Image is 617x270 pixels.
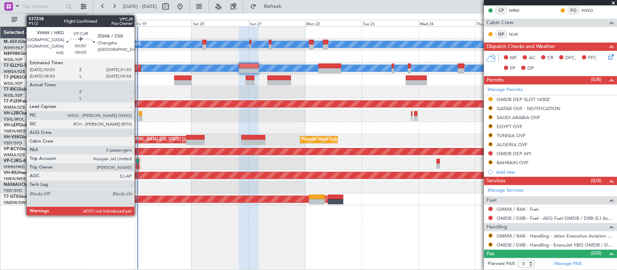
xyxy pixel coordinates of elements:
a: Manage Permits [488,86,523,93]
button: R [488,124,493,129]
span: FP [510,65,515,72]
span: T7-GTS [4,195,18,199]
button: All Aircraft [8,14,78,26]
div: Wed 24 [419,20,475,26]
div: BAHRAIN OVF [497,160,528,166]
span: VH-LEP [4,123,18,127]
div: AOG Maint [US_STATE][GEOGRAPHIC_DATA] ([US_STATE] City Intl) [74,134,197,145]
a: N604AUChallenger 604 [4,183,52,187]
a: GMMX / RAK - Handling - Jetex Executive Aviation GMMX / RAK [497,233,613,239]
div: QATAR OVF - NOTIFICATION [497,105,560,112]
span: (0/0) [591,249,601,257]
a: T7-ELLYG-550 [4,64,32,68]
span: FFC [588,55,596,62]
span: T7-PJ29 [4,99,20,104]
a: T7-GTSGlobal 7500 [4,195,43,199]
span: DP [527,65,534,72]
span: VH-L2B [4,111,19,116]
span: [DATE] - [DATE] [123,3,157,10]
a: YSSY/SYD [4,140,22,146]
span: All Aircraft [19,17,76,22]
span: Cabin Crew [487,19,514,27]
span: Refresh [258,4,288,9]
span: T7-RIC [4,87,17,92]
a: YSSY/SYD [4,188,22,193]
div: CP [495,6,507,14]
span: Fuel [487,196,496,205]
div: OMDB DEP API [497,151,531,157]
a: OMDB / DXB - Handling - ExecuJet FBO OMDB / DXB [497,242,613,248]
a: T7-PJ29Falcon 7X [4,99,40,104]
a: WSSL/XSP [4,57,23,62]
div: Sun 21 [248,20,305,26]
span: VP-BCY [4,147,19,151]
button: R [488,133,493,138]
span: AC [529,55,535,62]
div: Add new [496,169,613,175]
a: T7-[PERSON_NAME]Global 7500 [4,75,70,80]
a: WSSL/XSP [4,81,23,86]
span: Handling [487,223,507,231]
button: Refresh [247,1,290,12]
span: Permits [487,76,504,84]
span: MF [510,55,517,62]
a: OMDB / DXB - Fuel - AEG Fuel OMDB / DXB (EJ Asia Only) [497,215,613,221]
div: ALGERIA OVF [497,141,527,148]
a: YMEN/MEB [4,176,26,182]
a: VP-CJRG-650 [4,159,31,163]
button: R [488,142,493,147]
a: WMSA/SZB [4,105,25,110]
div: Thu 25 [475,20,532,26]
a: YSHL/WOL [4,117,24,122]
label: Planned PAX [488,260,515,267]
button: R [488,106,493,110]
span: (0/4) [591,177,601,184]
span: M-JGVJ [4,40,20,44]
a: VH-VSKGlobal Express XRS [4,135,59,139]
span: N8998K [4,52,20,56]
div: Fri 19 [135,20,192,26]
div: ISP [495,30,507,38]
div: SAUDI ARABIA OVF [497,114,540,121]
div: Thu 18 [78,20,135,26]
div: Tue 23 [362,20,419,26]
span: DFC, [565,55,576,62]
button: R [488,234,493,238]
a: MRM [509,7,525,14]
a: YMEN/MEB [4,129,26,134]
div: Mon 22 [305,20,362,26]
button: R [488,160,493,165]
span: Dispatch Checks and Weather [487,43,555,51]
a: WSSL/XSP [4,93,23,98]
div: FO [567,6,579,14]
a: VH-LEPGlobal 6000 [4,123,43,127]
div: OMDB DEP SLOT 1430Z [497,96,550,103]
a: T7-RICGlobal 6000 [4,87,42,92]
span: CR [547,55,553,62]
a: WMSA/SZB [4,69,25,74]
span: Pax [487,250,494,258]
span: VH-VSK [4,135,20,139]
button: R [488,243,493,247]
button: R [488,115,493,119]
div: TUNISIA OVF [497,132,526,139]
span: T7-ELLY [4,64,20,68]
span: VH-RIU [4,171,18,175]
a: OMDW/DWC [4,200,29,205]
a: N8998KGlobal 6000 [4,52,45,56]
span: N604AU [4,183,21,187]
span: T7-[PERSON_NAME] [4,75,46,80]
a: VH-L2BChallenger 604 [4,111,50,116]
input: Trip Number [22,1,64,12]
a: VH-RIUHawker 800XP [4,171,48,175]
div: EGYPT OVF [497,123,522,130]
span: VP-CJR [4,159,18,163]
a: Manage Services [488,187,524,194]
a: NUK [509,31,525,38]
a: WIHH/HLP [4,45,23,51]
div: Sat 20 [192,20,248,26]
a: WWD [581,7,597,14]
a: GMMX / RAK - Fuel [497,206,539,212]
div: [DATE] [88,14,100,21]
a: Manage PAX [554,260,582,267]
